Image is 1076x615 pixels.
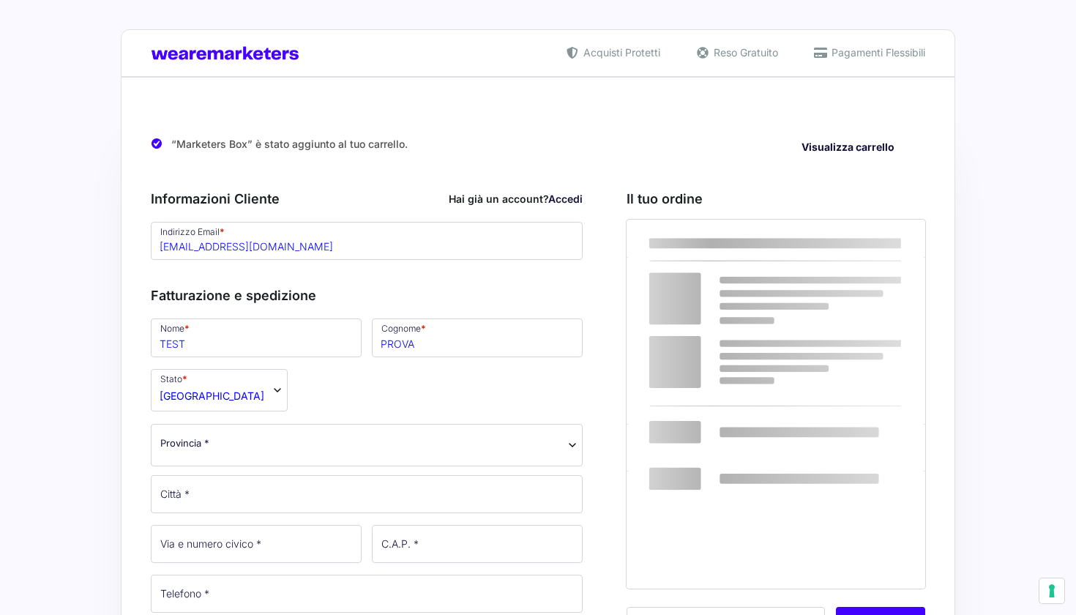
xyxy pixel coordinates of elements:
td: Registrazioni MW2025 [627,318,799,348]
h3: Il tuo ordine [627,189,925,209]
h3: Fatturazione e spedizione [151,286,583,305]
input: C.A.P. * [372,525,583,563]
a: Visualizza carrello [791,136,905,159]
span: Acquisti Protetti [580,45,660,60]
span: Stato [151,369,288,411]
a: Accedi [548,193,583,205]
td: Marketers Box [627,394,799,424]
span: Italia [160,388,264,403]
th: Prodotto [627,220,799,258]
td: Marketers World 2025 - MW25 Ticket Standard [627,258,799,318]
iframe: Customerly Messenger Launcher [12,558,56,602]
th: Subtotale [798,220,925,258]
td: Certificazione Marketers World 2025 [627,348,799,393]
th: Totale [627,471,799,589]
div: Hai già un account? [449,191,583,206]
th: Subtotale [627,425,799,471]
input: Telefono * [151,575,583,613]
span: Reso Gratuito [710,45,778,60]
button: Le tue preferenze relative al consenso per le tecnologie di tracciamento [1039,578,1064,603]
span: Pagamenti Flessibili [828,45,925,60]
span: Provincia [151,424,583,466]
input: Via e numero civico * [151,525,362,563]
h3: Informazioni Cliente [151,189,583,209]
div: “Marketers Box” è stato aggiunto al tuo carrello. [151,126,925,163]
input: Cognome * [372,318,583,357]
input: Indirizzo Email * [151,222,583,260]
input: Città * [151,475,583,513]
span: Provincia * [160,436,209,451]
input: Nome * [151,318,362,357]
